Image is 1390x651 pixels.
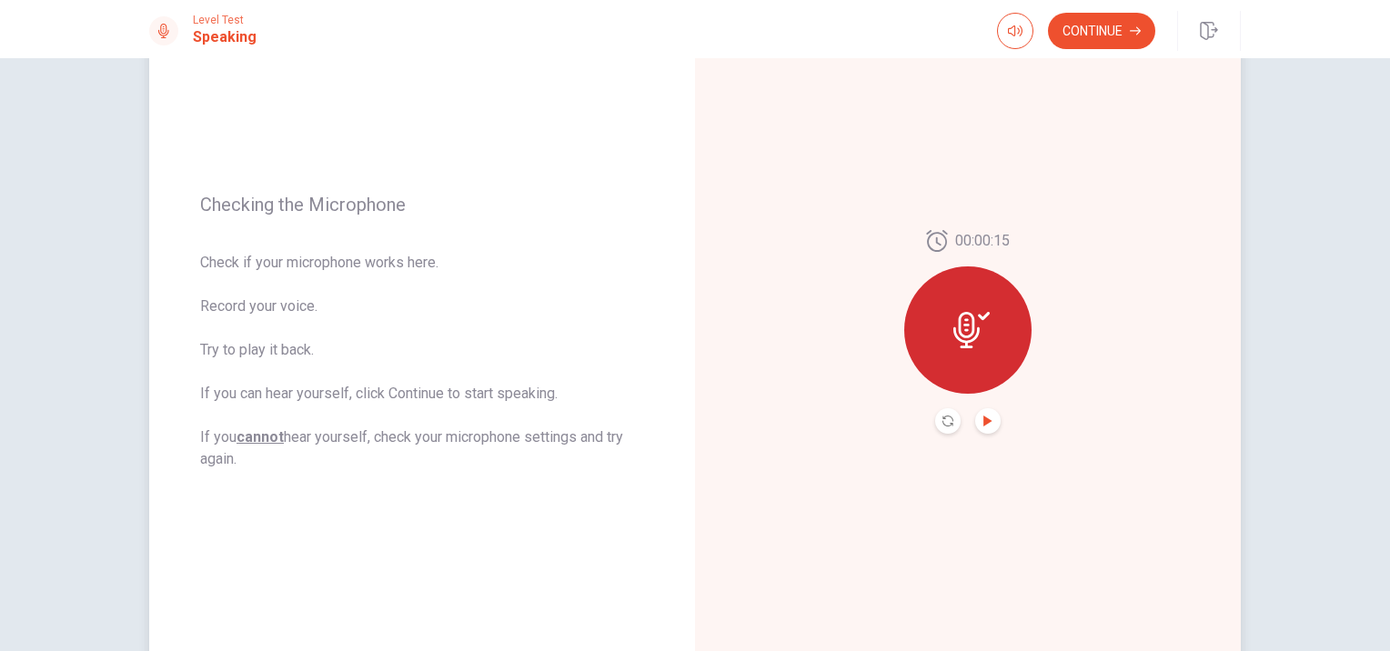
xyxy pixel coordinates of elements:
[193,26,257,48] h1: Speaking
[975,408,1001,434] button: Play Audio
[193,14,257,26] span: Level Test
[200,252,644,470] span: Check if your microphone works here. Record your voice. Try to play it back. If you can hear your...
[1048,13,1155,49] button: Continue
[237,428,284,446] u: cannot
[200,194,644,215] span: Checking the Microphone
[935,408,961,434] button: Record Again
[955,230,1010,252] span: 00:00:15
